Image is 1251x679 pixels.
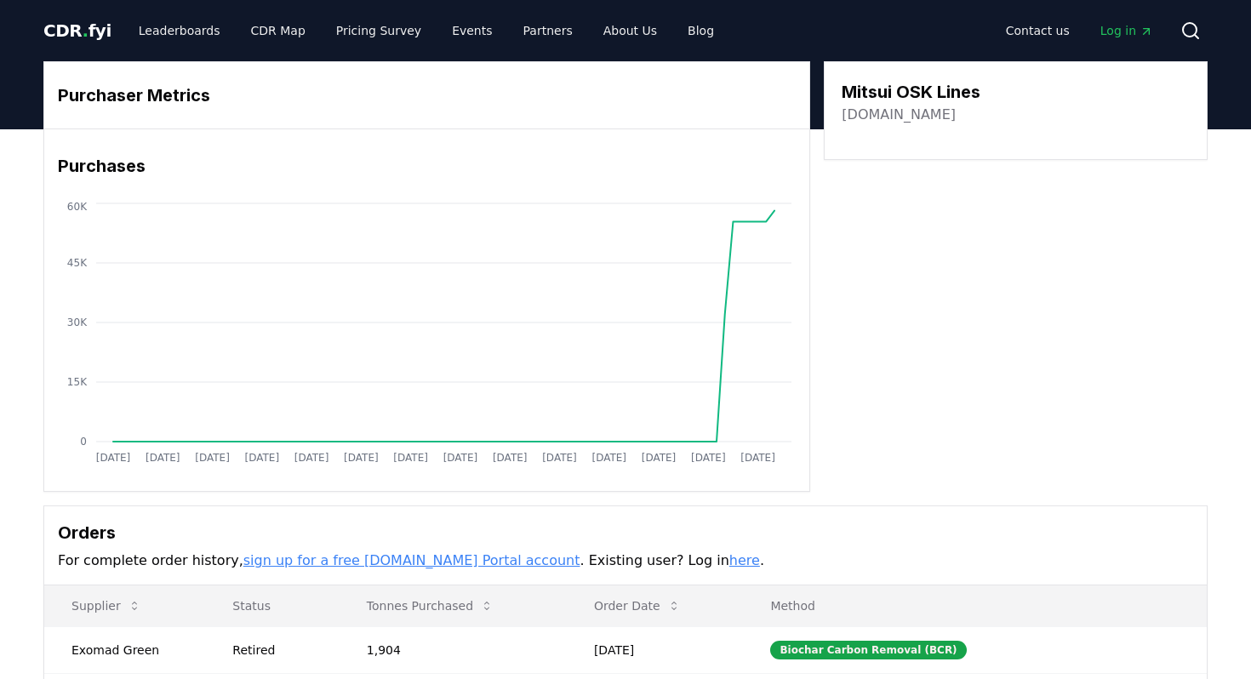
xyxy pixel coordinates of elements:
[323,15,435,46] a: Pricing Survey
[294,452,329,464] tspan: [DATE]
[567,626,743,673] td: [DATE]
[58,153,796,179] h3: Purchases
[757,597,1193,614] p: Method
[243,552,580,568] a: sign up for a free [DOMAIN_NAME] Portal account
[443,452,478,464] tspan: [DATE]
[510,15,586,46] a: Partners
[340,626,567,673] td: 1,904
[83,20,89,41] span: .
[43,20,111,41] span: CDR fyi
[58,83,796,108] h3: Purchaser Metrics
[842,79,980,105] h3: Mitsui OSK Lines
[67,317,88,328] tspan: 30K
[44,626,205,673] td: Exomad Green
[219,597,325,614] p: Status
[58,551,1193,571] p: For complete order history, . Existing user? Log in .
[591,452,626,464] tspan: [DATE]
[237,15,319,46] a: CDR Map
[245,452,280,464] tspan: [DATE]
[842,105,956,125] a: [DOMAIN_NAME]
[43,19,111,43] a: CDR.fyi
[125,15,728,46] nav: Main
[691,452,726,464] tspan: [DATE]
[344,452,379,464] tspan: [DATE]
[67,201,88,213] tspan: 60K
[580,589,694,623] button: Order Date
[393,452,428,464] tspan: [DATE]
[232,642,325,659] div: Retired
[590,15,671,46] a: About Us
[542,452,577,464] tspan: [DATE]
[729,552,760,568] a: here
[740,452,775,464] tspan: [DATE]
[146,452,180,464] tspan: [DATE]
[58,589,155,623] button: Supplier
[674,15,728,46] a: Blog
[493,452,528,464] tspan: [DATE]
[96,452,131,464] tspan: [DATE]
[67,257,88,269] tspan: 45K
[438,15,506,46] a: Events
[80,436,87,448] tspan: 0
[1087,15,1167,46] a: Log in
[642,452,677,464] tspan: [DATE]
[58,520,1193,545] h3: Orders
[992,15,1167,46] nav: Main
[353,589,507,623] button: Tonnes Purchased
[195,452,230,464] tspan: [DATE]
[770,641,966,659] div: Biochar Carbon Removal (BCR)
[1100,22,1153,39] span: Log in
[125,15,234,46] a: Leaderboards
[67,376,88,388] tspan: 15K
[992,15,1083,46] a: Contact us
